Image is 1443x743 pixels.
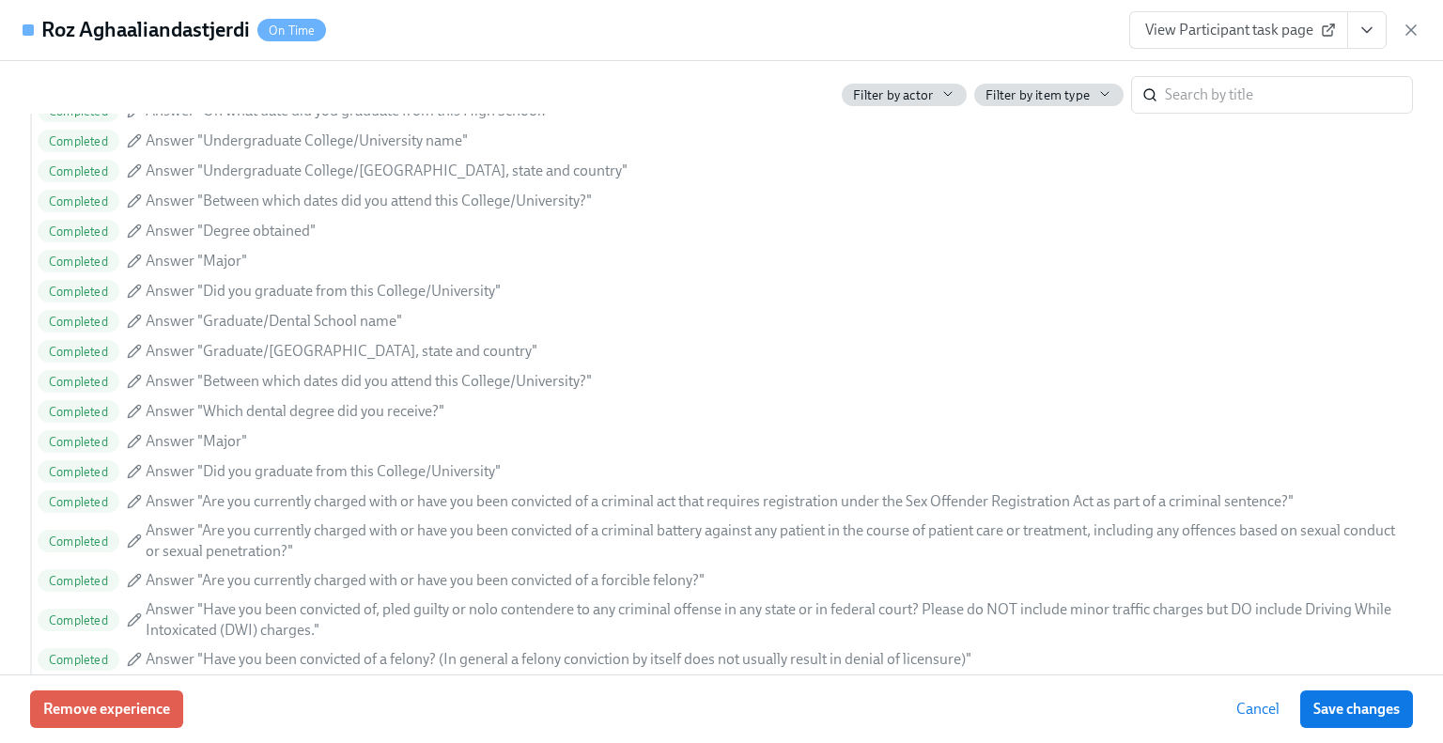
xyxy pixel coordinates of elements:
[38,465,119,479] span: Completed
[146,599,1405,641] span: Answer "Have you been convicted of, pled guilty or nolo contendere to any criminal offense in any...
[146,341,537,362] span: Answer "Graduate/[GEOGRAPHIC_DATA], state and country"
[146,491,1294,512] span: Answer "Are you currently charged with or have you been convicted of a criminal act that requires...
[146,649,971,670] span: Answer "Have you been convicted of a felony? (In general a felony conviction by itself does not u...
[41,16,250,44] h4: Roz Aghaaliandastjerdi
[38,653,119,667] span: Completed
[146,401,444,422] span: Answer "Which dental degree did you receive?"
[1165,76,1413,114] input: Search by title
[146,431,247,452] span: Answer "Major"
[38,194,119,209] span: Completed
[38,405,119,419] span: Completed
[146,311,402,332] span: Answer "Graduate/Dental School name"
[146,191,592,211] span: Answer "Between which dates did you attend this College/University?"
[38,375,119,389] span: Completed
[38,613,119,627] span: Completed
[38,345,119,359] span: Completed
[985,86,1090,104] span: Filter by item type
[38,285,119,299] span: Completed
[146,251,247,271] span: Answer "Major"
[38,495,119,509] span: Completed
[38,315,119,329] span: Completed
[38,534,119,549] span: Completed
[974,84,1124,106] button: Filter by item type
[146,221,316,241] span: Answer "Degree obtained"
[1129,11,1348,49] a: View Participant task page
[38,435,119,449] span: Completed
[1313,700,1400,719] span: Save changes
[38,224,119,239] span: Completed
[30,690,183,728] button: Remove experience
[38,574,119,588] span: Completed
[842,84,967,106] button: Filter by actor
[1236,700,1280,719] span: Cancel
[146,461,501,482] span: Answer "Did you graduate from this College/University"
[146,520,1405,562] span: Answer "Are you currently charged with or have you been convicted of a criminal battery against a...
[38,134,119,148] span: Completed
[1223,690,1293,728] button: Cancel
[146,131,468,151] span: Answer "Undergraduate College/University name"
[146,570,705,591] span: Answer "Are you currently charged with or have you been convicted of a forcible felony?"
[146,161,628,181] span: Answer "Undergraduate College/[GEOGRAPHIC_DATA], state and country"
[853,86,933,104] span: Filter by actor
[146,371,592,392] span: Answer "Between which dates did you attend this College/University?"
[1300,690,1413,728] button: Save changes
[257,23,326,38] span: On Time
[38,255,119,269] span: Completed
[38,164,119,178] span: Completed
[1145,21,1332,39] span: View Participant task page
[146,281,501,302] span: Answer "Did you graduate from this College/University"
[1347,11,1387,49] button: View task page
[43,700,170,719] span: Remove experience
